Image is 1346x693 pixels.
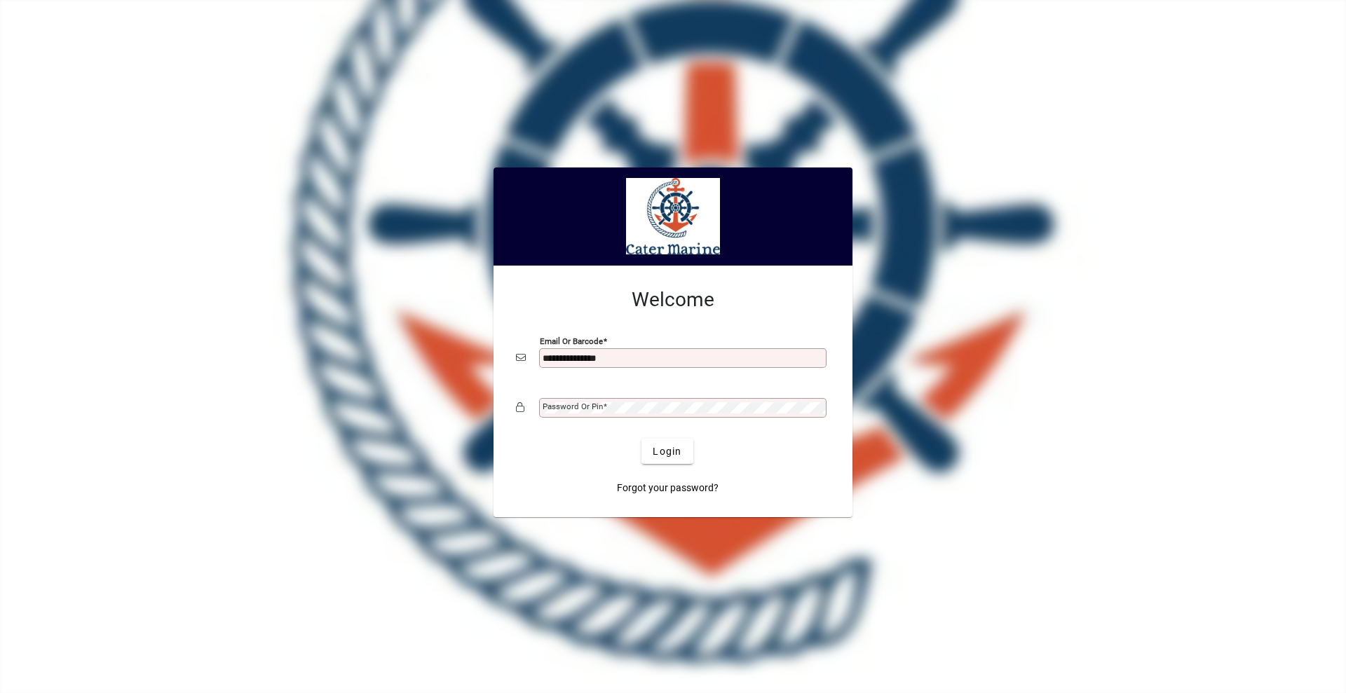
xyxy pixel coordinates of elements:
button: Login [641,439,693,464]
a: Forgot your password? [611,475,724,500]
span: Login [653,444,681,459]
mat-label: Password or Pin [543,402,603,411]
h2: Welcome [516,288,830,312]
mat-label: Email or Barcode [540,336,603,346]
span: Forgot your password? [617,481,719,495]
